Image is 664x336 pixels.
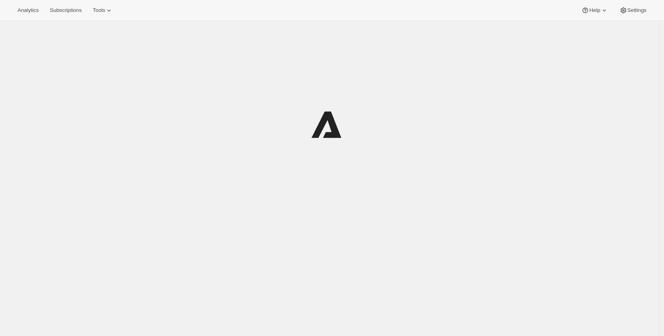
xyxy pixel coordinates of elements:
button: Settings [615,5,651,16]
button: Tools [88,5,118,16]
span: Tools [93,7,105,14]
button: Analytics [13,5,43,16]
span: Settings [627,7,646,14]
span: Help [589,7,600,14]
span: Subscriptions [50,7,82,14]
button: Help [576,5,613,16]
button: Subscriptions [45,5,86,16]
span: Analytics [18,7,39,14]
